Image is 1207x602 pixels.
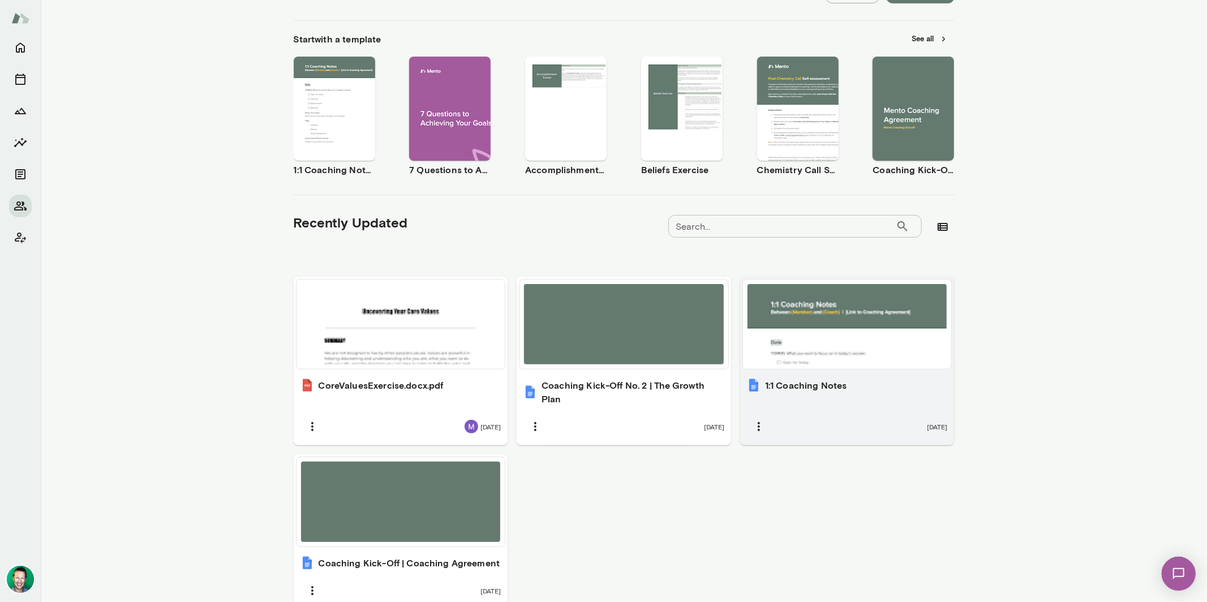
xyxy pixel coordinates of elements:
[927,422,947,431] span: [DATE]
[294,32,381,46] h6: Start with a template
[300,379,314,392] img: CoreValuesExercise.docx.pdf
[523,385,537,399] img: Coaching Kick-Off No. 2 | The Growth Plan
[9,163,32,186] button: Documents
[11,7,29,29] img: Mento
[525,163,607,177] h6: Accomplishment Tracker
[465,420,478,433] img: Mark Shuster
[409,163,491,177] h6: 7 Questions to Achieving Your Goals
[747,379,761,392] img: 1:1 Coaching Notes
[319,556,500,570] h6: Coaching Kick-Off | Coaching Agreement
[9,68,32,91] button: Sessions
[9,195,32,217] button: Members
[704,422,724,431] span: [DATE]
[300,556,314,570] img: Coaching Kick-Off | Coaching Agreement
[873,163,954,177] h6: Coaching Kick-Off | Coaching Agreement
[9,36,32,59] button: Home
[480,586,501,595] span: [DATE]
[294,163,375,177] h6: 1:1 Coaching Notes
[319,379,444,392] h6: CoreValuesExercise.docx.pdf
[9,100,32,122] button: Growth Plan
[480,422,501,431] span: [DATE]
[7,566,34,593] img: Brian Lawrence
[542,379,724,406] h6: Coaching Kick-Off No. 2 | The Growth Plan
[9,131,32,154] button: Insights
[765,379,847,392] h6: 1:1 Coaching Notes
[905,30,955,48] button: See all
[641,163,723,177] h6: Beliefs Exercise
[9,226,32,249] button: Client app
[757,163,839,177] h6: Chemistry Call Self-Assessment [Coaches only]
[294,213,408,231] h5: Recently Updated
